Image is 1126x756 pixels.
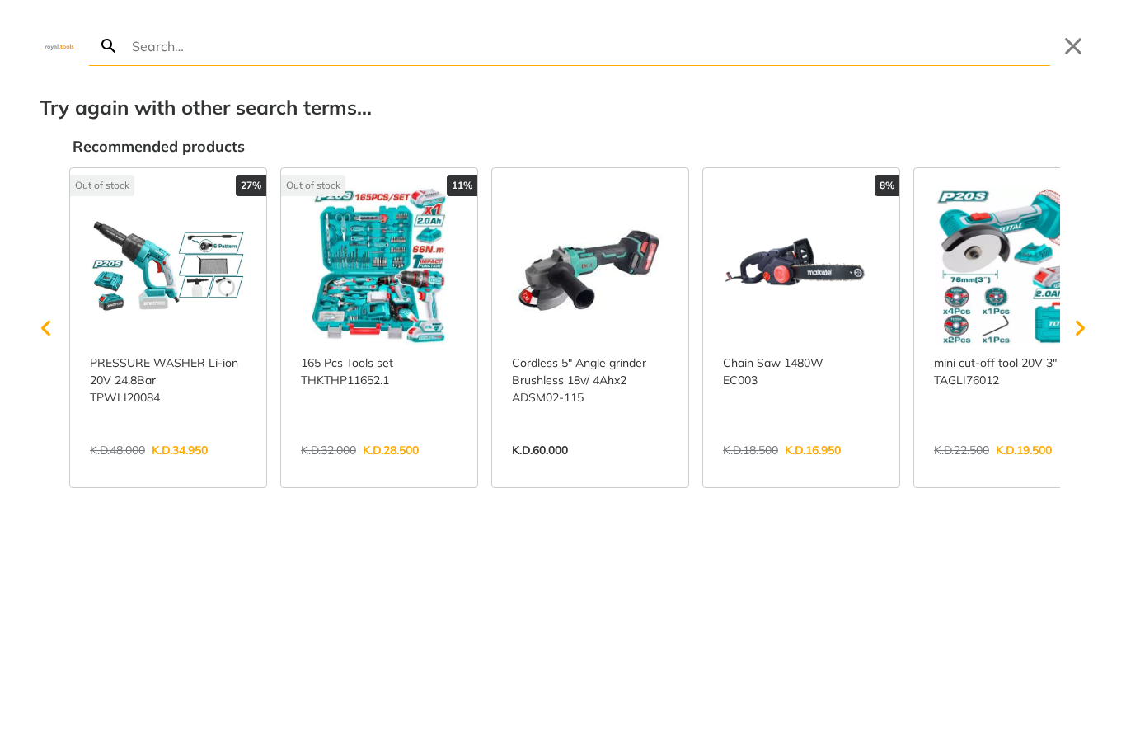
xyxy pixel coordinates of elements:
div: 8% [875,175,899,196]
div: Out of stock [70,175,134,196]
svg: Search [99,36,119,56]
svg: Scroll right [1063,312,1096,345]
svg: Scroll left [30,312,63,345]
img: Close [40,42,79,49]
div: 11% [447,175,477,196]
button: Close [1060,33,1086,59]
div: Try again with other search terms… [40,92,1086,122]
div: Out of stock [281,175,345,196]
input: Search… [129,26,1050,65]
div: Recommended products [73,135,1086,157]
div: 27% [236,175,266,196]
